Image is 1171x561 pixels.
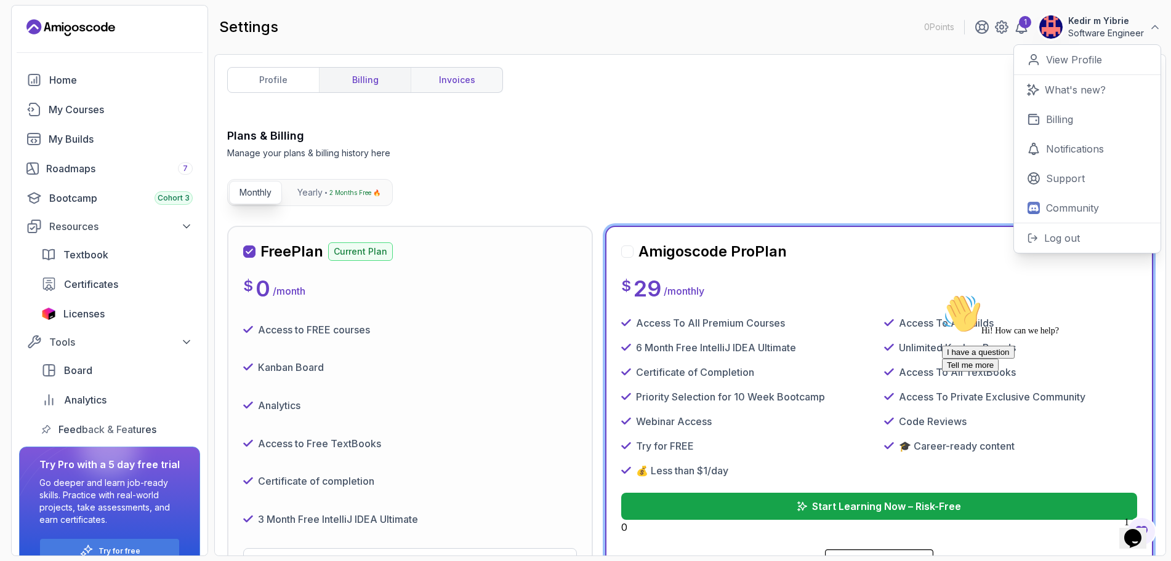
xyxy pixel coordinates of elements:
[1039,15,1161,39] button: user profile imageKedir m YibrieSoftware Engineer
[49,219,193,234] div: Resources
[49,102,193,117] div: My Courses
[1046,171,1085,186] p: Support
[1014,75,1161,105] a: What's new?
[636,340,796,355] p: 6 Month Free IntelliJ IDEA Ultimate
[229,181,282,204] button: Monthly
[34,242,200,267] a: textbook
[636,463,728,478] p: 💰 Less than $1/day
[19,215,200,237] button: Resources
[1068,27,1144,39] p: Software Engineer
[634,276,661,301] p: 29
[34,358,200,383] a: board
[636,439,694,453] p: Try for FREE
[1068,15,1144,27] p: Kedir m Yibrie
[899,365,1016,380] p: Access To All TextBooks
[41,308,56,320] img: jetbrains icon
[1014,105,1161,134] a: Billing
[64,363,92,378] span: Board
[899,414,967,429] p: Code Reviews
[1014,223,1161,253] button: Log out
[5,37,122,46] span: Hi! How can we help?
[49,73,193,87] div: Home
[34,388,200,412] a: analytics
[924,21,954,33] p: 0 Points
[34,301,200,326] a: licenses
[49,191,193,205] div: Bootcamp
[638,242,787,261] h2: Amigoscode Pro Plan
[1046,52,1102,67] p: View Profile
[19,331,200,353] button: Tools
[19,97,200,122] a: courses
[636,389,825,404] p: Priority Selection for 10 Week Bootcamp
[636,365,754,380] p: Certificate of Completion
[239,186,272,199] p: Monthly
[34,417,200,442] a: feedback
[1044,231,1080,245] p: Log out
[258,474,374,488] p: Certificate of completion
[899,340,1016,355] p: Unlimited Kanban Boards
[1014,164,1161,193] a: Support
[26,18,115,38] a: Landing page
[812,499,961,514] p: Start Learning Now – Risk-Free
[937,289,1159,506] iframe: chat widget
[260,242,323,261] h2: Free Plan
[1119,512,1159,549] iframe: chat widget
[664,284,704,298] p: / monthly
[258,512,418,527] p: 3 Month Free IntelliJ IDEA Ultimate
[58,422,156,437] span: Feedback & Features
[158,193,190,203] span: Cohort 3
[227,147,390,159] p: Manage your plans & billing history here
[243,276,253,296] p: $
[19,127,200,151] a: builds
[287,181,391,204] button: Yearly2 Months Free 🔥
[621,493,1137,520] button: Start Learning Now – Risk-Free
[899,439,1015,453] p: 🎓 Career-ready content
[1014,20,1029,34] a: 1
[49,335,193,349] div: Tools
[1014,45,1161,75] a: View Profile
[258,360,324,375] p: Kanban Board
[19,68,200,92] a: home
[636,414,712,429] p: Webinar Access
[258,398,300,413] p: Analytics
[1039,15,1063,39] img: user profile image
[5,5,227,82] div: 👋Hi! How can we help?I have a questionTell me more
[63,247,108,262] span: Textbook
[273,284,305,298] p: / month
[258,322,370,337] p: Access to FREE courses
[411,68,502,92] a: invoices
[1014,134,1161,164] a: Notifications
[1046,201,1099,215] p: Community
[297,186,323,199] p: Yearly
[256,276,270,301] p: 0
[899,389,1085,404] p: Access To Private Exclusive Community
[5,70,62,82] button: Tell me more
[183,164,188,173] span: 7
[1046,141,1104,156] p: Notifications
[1046,112,1073,127] p: Billing
[64,392,107,407] span: Analytics
[19,156,200,181] a: roadmaps
[258,436,381,451] p: Access to Free TextBooks
[39,477,180,526] p: Go deeper and learn job-ready skills. Practice with real-world projects, take assessments, and ea...
[621,493,1137,535] div: 0
[228,68,319,92] a: profile
[46,161,193,176] div: Roadmaps
[63,306,105,321] span: Licenses
[329,186,380,199] p: 2 Months Free 🔥
[1019,16,1031,28] div: 1
[899,316,994,330] p: Access To All Builds
[1014,193,1161,223] a: Community
[19,186,200,210] a: bootcamp
[319,68,411,92] a: billing
[219,17,278,37] h2: settings
[34,272,200,296] a: certificates
[64,277,118,292] span: Certificates
[328,242,393,261] p: Current Plan
[636,316,785,330] p: Access To All Premium Courses
[99,546,140,556] a: Try for free
[5,5,44,44] img: :wave:
[5,57,78,70] button: I have a question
